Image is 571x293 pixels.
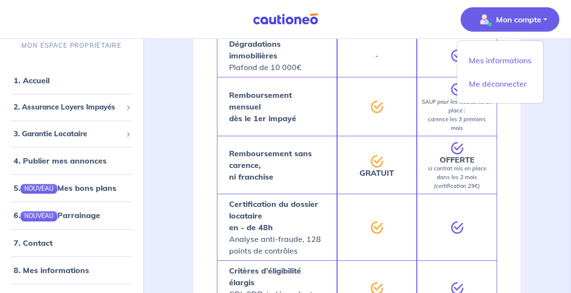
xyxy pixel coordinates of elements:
a: 8. Mes informations [14,265,89,275]
strong: Remboursement sans carence, ni franchise [229,148,312,182]
div: illu_account_valid_menu.svgMon compte [457,40,544,104]
span: 3. Garantie Locataire [14,128,122,140]
div: 4. Publier mes annonces [4,151,139,170]
div: - [337,34,417,77]
div: 5.NOUVEAUMes bons plans [4,178,139,198]
span: 2. Assurance Loyers Impayés [14,102,122,113]
a: 7. Contact [14,238,53,248]
div: 7. Contact [4,233,139,253]
button: illu_account_valid_menu.svgMon compte [461,7,559,32]
a: 6.NOUVEAUParrainage [14,211,100,220]
a: Mes informations [461,53,539,68]
strong: Critères d’éligibilité élargis [229,266,301,287]
div: 3. Garantie Locataire [4,125,139,144]
strong: OFFERTE [440,155,475,165]
p: Mon compte [496,14,541,25]
strong: Dégradations immobilières [229,39,281,60]
p: Plafond de 10 000€ [229,38,325,73]
strong: Certification du dossier locataire en - de 48h [229,199,318,232]
strong: Remboursement mensuel dès le 1er impayé [229,90,296,123]
em: SAUF pour les locataires en place : carence les 3 premiers mois [422,98,492,131]
a: 4. Publier mes annonces [14,156,107,165]
div: 1. Accueil [4,71,139,90]
strong: GRATUIT [359,168,394,178]
p: MON ESPACE PROPRIÉTAIRE [21,41,122,50]
a: 5.NOUVEAUMes bons plans [14,183,116,193]
img: Cautioneo [249,13,322,25]
div: 6.NOUVEAUParrainage [4,206,139,225]
em: si contrat mis en place dans les 2 mois (certification 29€) [428,165,486,189]
a: Me déconnecter [461,76,539,92]
a: 1. Accueil [14,75,50,85]
p: Analyse anti-fraude, 128 points de contrôles [229,198,325,256]
div: 8. Mes informations [4,260,139,280]
div: 2. Assurance Loyers Impayés [4,98,139,117]
img: illu_account_valid_menu.svg [477,12,492,27]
